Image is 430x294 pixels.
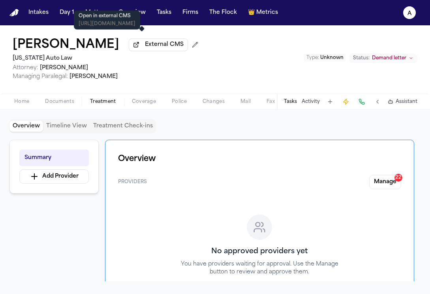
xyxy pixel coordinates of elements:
span: Coverage [132,99,156,105]
span: [PERSON_NAME] [69,74,118,80]
span: Metrics [256,9,278,17]
span: Demand letter [372,55,406,61]
span: Police [172,99,187,105]
button: Change status from Demand letter [349,53,417,63]
h2: [US_STATE] Auto Law [13,54,201,63]
span: Managing Paralegal: [13,74,68,80]
button: Tasks [154,6,175,20]
span: crown [248,9,255,17]
span: [PERSON_NAME] [40,65,88,71]
span: Mail [240,99,251,105]
button: Day 1 [56,6,77,20]
h3: No approved providers yet [211,246,308,257]
button: crownMetrics [245,6,281,20]
button: Assistant [388,99,417,105]
span: Assistant [396,99,417,105]
p: Open in external CMS [79,13,135,19]
button: Firms [179,6,201,20]
span: Changes [203,99,225,105]
button: The Flock [206,6,240,20]
button: External CMS [129,38,188,51]
button: Add Provider [19,169,89,184]
text: A [407,11,412,16]
p: [URL][DOMAIN_NAME] [79,21,135,27]
button: Edit matter name [13,38,119,52]
button: Manage22 [369,175,401,189]
div: 22 [394,174,402,182]
span: Providers [118,179,147,185]
p: You have providers waiting for approval. Use the Manage button to review and approve them. [171,260,348,276]
span: Documents [45,99,74,105]
span: Attorney: [13,65,38,71]
button: Summary [19,150,89,166]
button: Activity [302,99,320,105]
button: Tasks [284,99,297,105]
a: Home [9,9,19,17]
h1: [PERSON_NAME] [13,38,119,52]
button: Edit Type: Unknown [304,54,346,62]
h1: Overview [118,153,401,165]
img: Finch Logo [9,9,19,17]
button: Treatment Check-ins [90,121,156,132]
button: Make a Call [356,96,367,107]
span: Home [14,99,29,105]
button: Timeline View [43,121,90,132]
button: Overview [115,6,149,20]
span: Treatment [90,99,116,105]
button: Create Immediate Task [340,96,351,107]
button: Overview [9,121,43,132]
span: Status: [353,55,370,61]
button: Intakes [25,6,52,20]
span: External CMS [145,41,184,49]
span: Type : [306,55,319,60]
span: Unknown [320,55,344,60]
button: Matters [82,6,111,20]
span: Fax [267,99,275,105]
button: Add Task [325,96,336,107]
